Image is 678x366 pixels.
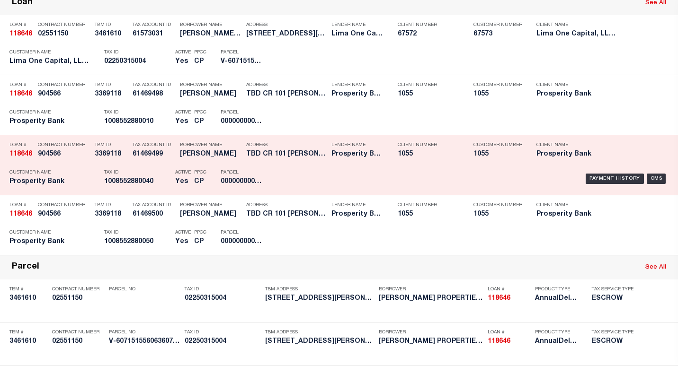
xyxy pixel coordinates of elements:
[9,91,32,97] strong: 118646
[535,330,578,335] p: Product Type
[194,50,206,55] p: PPCC
[221,50,263,55] p: Parcel
[109,338,180,346] h5: V-6071515560636073714255
[104,58,170,66] h5: 02250315004
[133,30,175,38] h5: 61573031
[536,90,617,98] h5: Prosperity Bank
[9,151,32,157] strong: 118646
[52,330,104,335] p: Contract Number
[175,110,191,115] p: Active
[38,210,90,218] h5: 904566
[221,238,263,246] h5: 000000000005925
[488,330,530,335] p: Loan #
[536,22,617,28] p: Client Name
[645,264,666,270] a: See All
[180,210,241,218] h5: CLAYTON COLLIER
[586,174,644,184] div: Payment History
[175,178,189,186] h5: Yes
[185,295,260,303] h5: 02250315004
[473,30,521,38] h5: 67573
[9,238,90,246] h5: Prosperity Bank
[9,287,47,292] p: TBM #
[104,110,170,115] p: Tax ID
[246,22,327,28] p: Address
[592,295,634,303] h5: ESCROW
[647,174,666,184] div: OMS
[185,330,260,335] p: Tax ID
[535,295,578,303] h5: AnnualDelinquency,Escrow
[38,142,90,148] p: Contract Number
[398,90,459,98] h5: 1055
[246,210,327,218] h5: TBD CR 101 FREER, TX 78357
[175,58,189,66] h5: Yes
[180,202,241,208] p: Borrower Name
[265,287,374,292] p: TBM Address
[38,150,90,158] h5: 904566
[473,202,522,208] p: Customer Number
[592,287,634,292] p: Tax Service Type
[265,295,374,303] h5: 8 GEER STREET BELTON SC 29627
[265,330,374,335] p: TBM Address
[331,82,384,88] p: Lender Name
[52,295,104,303] h5: 02551150
[536,210,617,218] h5: Prosperity Bank
[38,90,90,98] h5: 904566
[473,22,522,28] p: Customer Number
[194,170,206,175] p: PPCC
[331,22,384,28] p: Lender Name
[180,82,241,88] p: Borrower Name
[488,338,530,346] h5: 118646
[175,170,191,175] p: Active
[95,82,128,88] p: TBM ID
[9,90,33,98] h5: 118646
[9,202,33,208] p: Loan #
[379,295,483,303] h5: KAHL PROPERTIES, LLC
[185,287,260,292] p: Tax ID
[133,202,175,208] p: Tax Account ID
[246,202,327,208] p: Address
[9,30,33,38] h5: 118646
[180,30,241,38] h5: KAHL PROPERTIES, LLC
[180,150,241,158] h5: CLAYTON COLLIER
[488,295,510,302] strong: 118646
[133,22,175,28] p: Tax Account ID
[398,150,459,158] h5: 1055
[9,170,90,175] p: Customer Name
[109,287,180,292] p: Parcel No
[536,202,617,208] p: Client Name
[95,142,128,148] p: TBM ID
[9,330,47,335] p: TBM #
[265,338,374,346] h5: 8 GEER STREET BELTON SC 29627
[95,22,128,28] p: TBM ID
[109,330,180,335] p: Parcel No
[52,287,104,292] p: Contract Number
[535,338,578,346] h5: AnnualDelinquency,Escrow
[180,90,241,98] h5: CLAYTON COLLIER
[398,142,459,148] p: Client Number
[221,118,263,126] h5: 000000000005920
[221,170,263,175] p: Parcel
[473,142,522,148] p: Customer Number
[488,338,510,345] strong: 118646
[331,202,384,208] p: Lender Name
[194,178,206,186] h5: CP
[95,30,128,38] h5: 3461610
[133,210,175,218] h5: 61469500
[95,90,128,98] h5: 3369118
[246,82,327,88] p: Address
[9,82,33,88] p: Loan #
[194,238,206,246] h5: CP
[175,230,191,235] p: Active
[95,210,128,218] h5: 3369118
[9,338,47,346] h5: 3461610
[9,178,90,186] h5: Prosperity Bank
[379,287,483,292] p: Borrower
[398,82,459,88] p: Client Number
[473,82,522,88] p: Customer Number
[133,142,175,148] p: Tax Account ID
[592,330,634,335] p: Tax Service Type
[9,295,47,303] h5: 3461610
[536,142,617,148] p: Client Name
[221,178,263,186] h5: 000000000005923
[104,170,170,175] p: Tax ID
